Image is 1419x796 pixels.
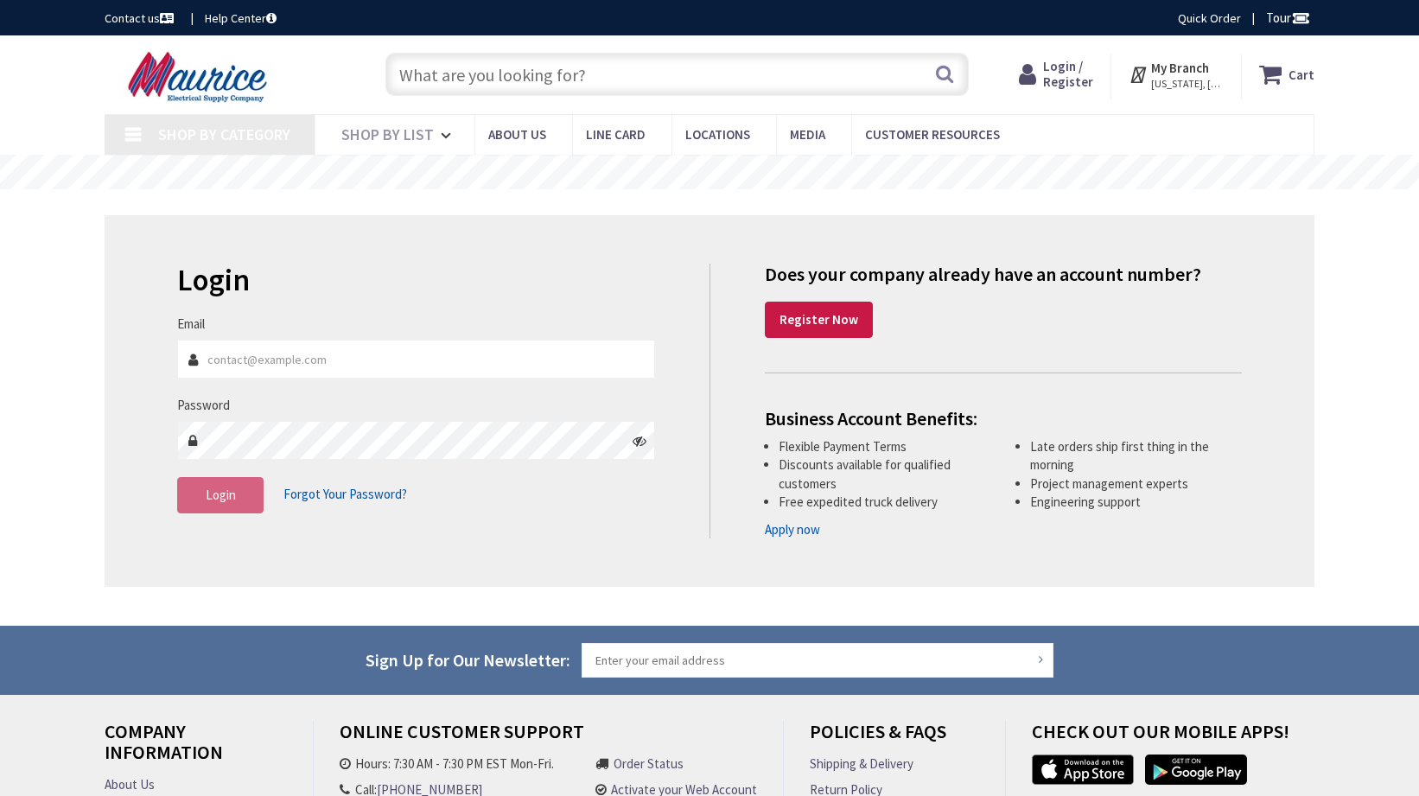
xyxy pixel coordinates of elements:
h4: Policies & FAQs [810,721,979,755]
li: Discounts available for qualified customers [779,455,990,493]
span: Sign Up for Our Newsletter: [366,649,570,671]
span: About us [488,126,546,143]
li: Engineering support [1030,493,1242,511]
li: Late orders ship first thing in the morning [1030,437,1242,474]
a: Contact us [105,10,177,27]
a: Register Now [765,302,873,338]
i: Click here to show/hide password [633,434,646,448]
a: About Us [105,775,155,793]
a: Help Center [205,10,277,27]
strong: Cart [1289,59,1314,90]
label: Password [177,396,230,414]
a: Quick Order [1178,10,1241,27]
a: Login / Register [1019,59,1093,90]
a: Shipping & Delivery [810,755,913,773]
h4: Does your company already have an account number? [765,264,1242,284]
img: Maurice Electrical Supply Company [105,50,296,104]
span: [US_STATE], [GEOGRAPHIC_DATA] [1151,77,1225,91]
li: Project management experts [1030,474,1242,493]
span: Login / Register [1043,58,1093,90]
span: Line Card [586,126,646,143]
span: Forgot Your Password? [283,486,407,502]
span: Shop By Category [158,124,290,144]
li: Free expedited truck delivery [779,493,990,511]
div: My Branch [US_STATE], [GEOGRAPHIC_DATA] [1129,59,1225,90]
span: Customer Resources [865,126,1000,143]
a: Cart [1259,59,1314,90]
span: Locations [685,126,750,143]
li: Flexible Payment Terms [779,437,990,455]
h4: Business Account Benefits: [765,408,1242,429]
strong: My Branch [1151,60,1209,76]
input: What are you looking for? [385,53,969,96]
span: Login [206,487,236,503]
strong: Register Now [779,311,858,328]
span: Tour [1266,10,1310,26]
label: Email [177,315,205,333]
h4: Online Customer Support [340,721,756,755]
a: Order Status [614,755,684,773]
span: Shop By List [341,124,434,144]
input: Email [177,340,655,379]
a: Apply now [765,520,820,538]
h4: Check out Our Mobile Apps! [1032,721,1327,755]
a: Forgot Your Password? [283,478,407,511]
input: Enter your email address [582,643,1053,678]
span: Media [790,126,825,143]
h2: Login [177,264,655,297]
h4: Company Information [105,721,287,775]
button: Login [177,477,264,513]
li: Hours: 7:30 AM - 7:30 PM EST Mon-Fri. [340,755,579,773]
